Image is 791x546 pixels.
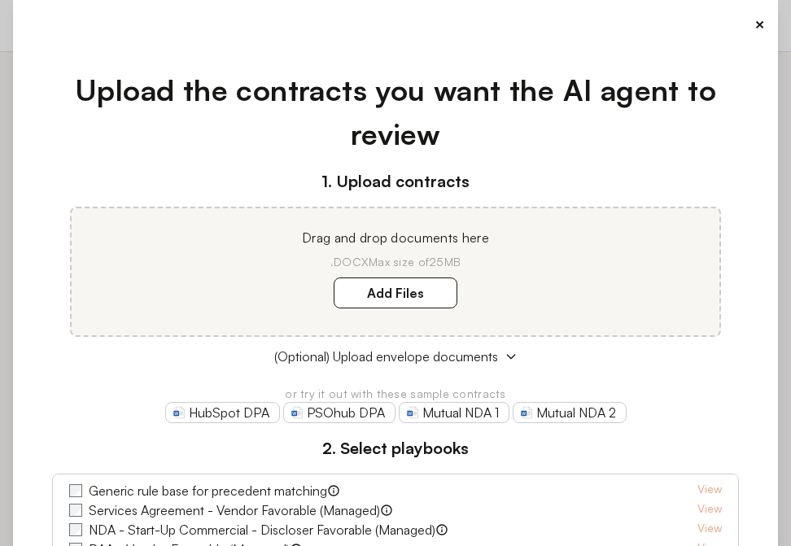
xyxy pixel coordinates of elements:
[91,228,700,247] p: Drag and drop documents here
[697,520,722,539] a: View
[513,402,627,423] a: Mutual NDA 2
[334,277,457,308] label: Add Files
[52,347,739,366] button: (Optional) Upload envelope documents
[399,402,509,423] a: Mutual NDA 1
[91,254,700,270] p: .DOCX Max size of 25MB
[697,481,722,500] a: View
[52,436,739,461] h3: 2. Select playbooks
[52,68,739,156] h1: Upload the contracts you want the AI agent to review
[165,402,280,423] a: HubSpot DPA
[89,500,380,520] label: Services Agreement - Vendor Favorable (Managed)
[52,169,739,194] h3: 1. Upload contracts
[89,520,435,539] label: NDA - Start-Up Commercial - Discloser Favorable (Managed)
[754,13,765,36] button: ×
[697,500,722,520] a: View
[52,386,739,402] p: or try it out with these sample contracts
[283,402,395,423] a: PSOhub DPA
[274,347,498,366] span: (Optional) Upload envelope documents
[89,481,327,500] label: Generic rule base for precedent matching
